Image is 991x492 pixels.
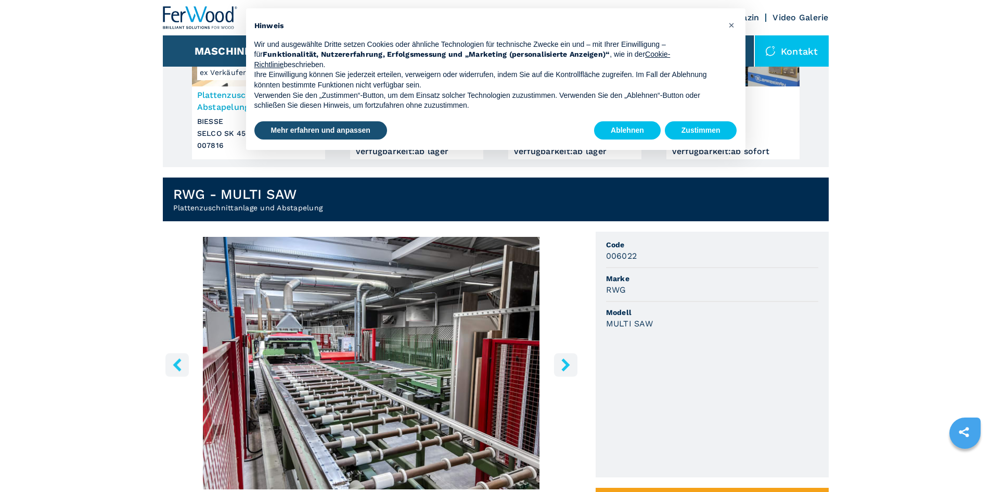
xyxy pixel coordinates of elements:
div: Go to Slide 1 [163,237,580,489]
button: Mehr erfahren und anpassen [254,121,387,140]
a: Plattenzuschnittanlage und Abstapelung BIESSE SELCO SK 450ex Verkäufer007816Plattenzuschnittanlag... [192,8,325,159]
span: Modell [606,307,818,318]
p: Wir und ausgewählte Dritte setzen Cookies oder ähnliche Technologien für technische Zwecke ein un... [254,40,720,70]
h1: RWG - MULTI SAW [173,186,323,203]
iframe: Chat [947,445,983,484]
a: sharethis [951,419,977,445]
strong: Funktionalität, Nutzererfahrung, Erfolgsmessung und „Marketing (personalisierte Anzeigen)“ [263,50,610,58]
button: Zustimmen [665,121,737,140]
p: Ihre Einwilligung können Sie jederzeit erteilen, verweigern oder widerrufen, indem Sie auf die Ko... [254,70,720,90]
div: Kontakt [755,35,829,67]
a: Cookie-Richtlinie [254,50,671,69]
button: Ablehnen [594,121,661,140]
h3: Plattenzuschnittanlage und Abstapelung [197,89,320,113]
h3: BIESSE SELCO SK 450 007816 [197,116,320,152]
button: Maschinen [195,45,260,57]
span: ex Verkäufer [197,65,249,80]
span: × [728,19,735,31]
button: left-button [165,353,189,376]
h3: MULTI SAW [606,318,653,330]
h3: RWG [606,284,626,296]
button: Schließen Sie diesen Hinweis [724,17,740,33]
span: Marke [606,273,818,284]
h2: Plattenzuschnittanlage und Abstapelung [173,203,323,213]
button: right-button [554,353,577,376]
img: Ferwood [163,6,238,29]
span: Code [606,239,818,250]
p: Verwenden Sie den „Zustimmen“-Button, um dem Einsatz solcher Technologien zuzustimmen. Verwenden ... [254,91,720,111]
img: Kontakt [765,46,776,56]
h3: 006022 [606,250,637,262]
h2: Hinweis [254,21,720,31]
a: Video Galerie [773,12,828,22]
img: Plattenzuschnittanlage und Abstapelung RWG MULTI SAW [163,237,580,489]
